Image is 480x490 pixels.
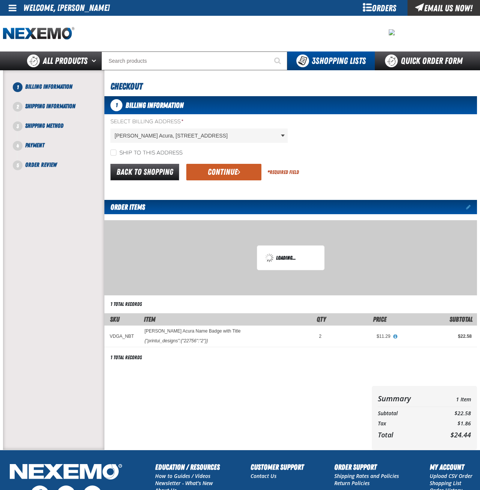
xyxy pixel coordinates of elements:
[373,315,386,323] span: Price
[18,102,104,121] li: Shipping Information. Step 2 of 5. Not Completed
[13,121,23,131] span: 3
[267,169,299,176] div: Required Field
[144,315,155,323] span: Item
[450,430,471,439] span: $24.44
[186,164,261,180] button: Continue
[251,461,304,473] h2: Customer Support
[430,479,461,487] a: Shopping List
[13,141,23,151] span: 4
[430,461,472,473] h2: My Account
[312,56,315,66] strong: 3
[110,81,142,92] span: Checkout
[334,472,399,479] a: Shipping Rates and Policies
[25,161,57,168] span: Order Review
[251,472,276,479] a: Contact Us
[3,27,74,40] a: Home
[155,472,210,479] a: How to Guides / Videos
[145,329,241,334] a: [PERSON_NAME] Acura Name Badge with Title
[12,82,104,169] nav: Checkout steps. Current step is Billing Information. Step 1 of 5
[110,164,179,180] a: Back to Shopping
[18,141,104,160] li: Payment. Step 4 of 5. Not Completed
[155,479,213,487] a: Newsletter - What's New
[13,160,23,170] span: 5
[466,204,477,210] a: Edit items
[265,253,317,262] div: Loading...
[401,333,472,339] div: $22.58
[13,102,23,112] span: 2
[430,472,472,479] a: Upload CSV Order
[25,122,63,129] span: Shipping Method
[110,118,288,126] label: Select Billing Address
[110,150,183,157] label: Ship to this address
[110,150,116,156] input: Ship to this address
[317,315,326,323] span: Qty
[25,83,72,90] span: Billing Information
[435,408,471,419] td: $22.58
[110,354,142,361] div: 1 total records
[18,121,104,141] li: Shipping Method. Step 3 of 5. Not Completed
[25,103,75,110] span: Shipping Information
[319,334,322,339] span: 2
[378,392,435,405] th: Summary
[378,419,435,429] th: Tax
[125,101,184,110] span: Billing Information
[390,333,400,340] button: View All Prices for Vandergriff Acura Name Badge with Title
[435,392,471,405] td: 1 Item
[450,315,472,323] span: Subtotal
[110,99,122,111] span: 1
[18,82,104,102] li: Billing Information. Step 1 of 5. Not Completed
[269,51,287,70] button: Start Searching
[334,461,399,473] h2: Order Support
[334,479,370,487] a: Return Policies
[155,461,220,473] h2: Education / Resources
[312,56,366,66] span: Shopping Lists
[287,51,375,70] button: You have 3 Shopping Lists. Open to view details
[389,29,395,35] img: 08cb5c772975e007c414e40fb9967a9c.jpeg
[89,51,101,70] button: Open All Products pages
[25,142,44,149] span: Payment
[332,333,390,339] div: $11.29
[110,301,142,308] div: 1 total records
[101,51,287,70] input: Search
[435,419,471,429] td: $1.86
[3,27,74,40] img: Nexemo logo
[13,82,23,92] span: 1
[145,338,208,344] div: {"printui_designs":{"22756":"2"}}
[375,51,477,70] a: Quick Order Form
[110,315,119,323] a: SKU
[104,325,139,347] td: VDGA_NBT
[18,160,104,169] li: Order Review. Step 5 of 5. Not Completed
[378,429,435,441] th: Total
[8,461,124,484] img: Nexemo Logo
[378,408,435,419] th: Subtotal
[43,54,88,68] span: All Products
[104,200,145,214] h2: Order Items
